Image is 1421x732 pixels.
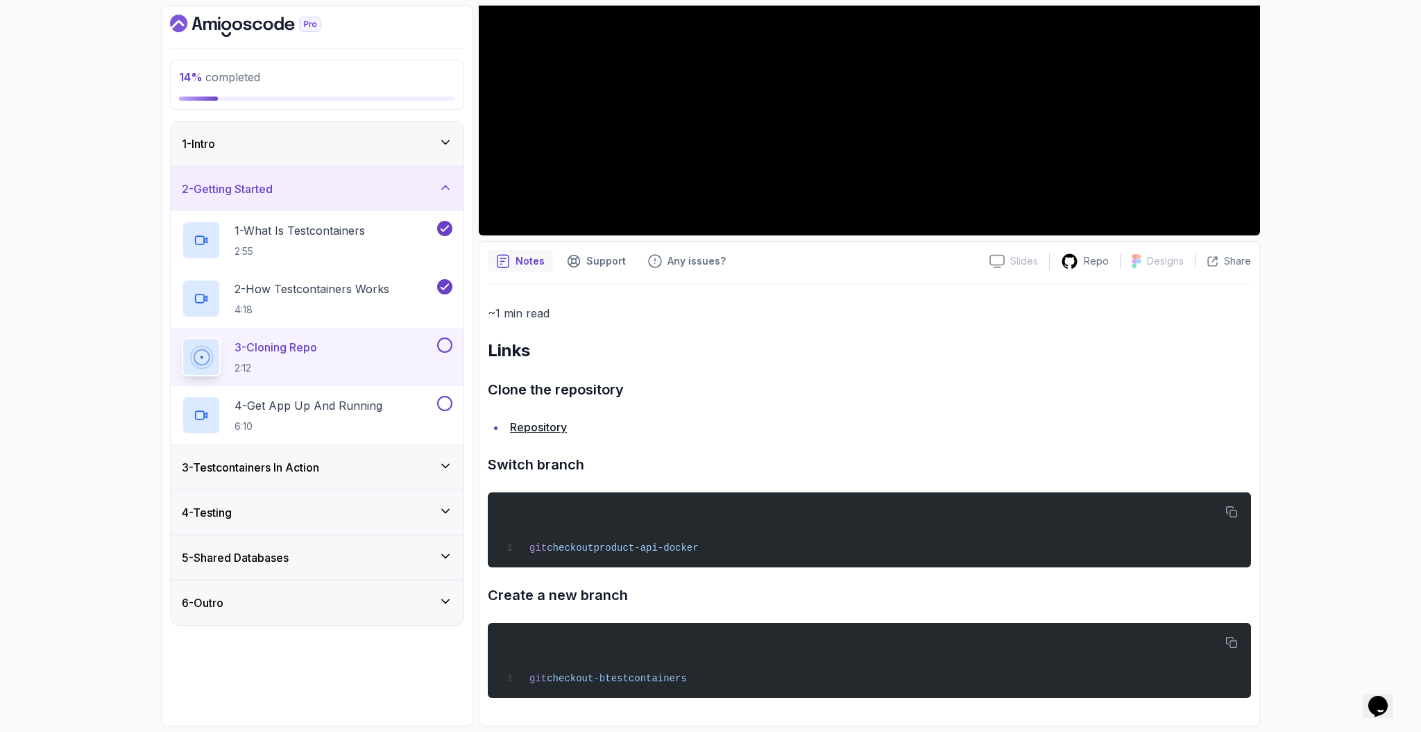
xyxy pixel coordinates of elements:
p: 2:55 [235,244,365,258]
button: 2-How Testcontainers Works4:18 [182,279,452,318]
p: 2:12 [235,361,317,375]
span: git [529,673,547,684]
p: Repo [1084,254,1109,268]
button: 1-Intro [171,122,463,166]
a: Repository [510,420,567,434]
span: checkout [547,673,593,684]
p: Slides [1010,254,1038,268]
span: completed [179,70,260,84]
button: 4-Testing [171,490,463,535]
h3: 3 - Testcontainers In Action [182,459,319,476]
p: Designs [1147,254,1184,268]
h3: 5 - Shared Databases [182,549,289,566]
span: git [529,542,547,554]
iframe: chat widget [1363,676,1407,718]
span: product-api-docker [593,542,698,554]
p: 4 - Get App Up And Running [235,397,382,414]
h3: Clone the repository [488,379,1251,401]
p: 1 - What Is Testcontainers [235,222,365,239]
a: Dashboard [170,15,353,37]
button: 5-Shared Databases [171,535,463,580]
span: 14 % [179,70,203,84]
button: 4-Get App Up And Running6:10 [182,396,452,435]
p: 6:10 [235,419,382,433]
span: checkout [547,542,593,554]
span: testcontainers [605,673,687,684]
p: Share [1224,254,1251,268]
p: ~1 min read [488,303,1251,323]
h2: Links [488,340,1251,362]
button: 3-Testcontainers In Action [171,445,463,490]
span: -b [593,673,605,684]
h3: Switch branch [488,454,1251,476]
button: 6-Outro [171,581,463,625]
p: 3 - Cloning Repo [235,339,317,356]
button: 3-Cloning Repo2:12 [182,338,452,376]
h3: 2 - Getting Started [182,181,273,197]
h3: 1 - Intro [182,135,215,152]
a: Repo [1050,253,1120,270]
button: Share [1195,254,1251,268]
h3: Create a new branch [488,584,1251,606]
button: 1-What Is Testcontainers2:55 [182,221,452,260]
button: 2-Getting Started [171,167,463,211]
h3: 6 - Outro [182,594,223,611]
p: 4:18 [235,303,389,317]
p: 2 - How Testcontainers Works [235,281,389,297]
h3: 4 - Testing [182,504,232,521]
